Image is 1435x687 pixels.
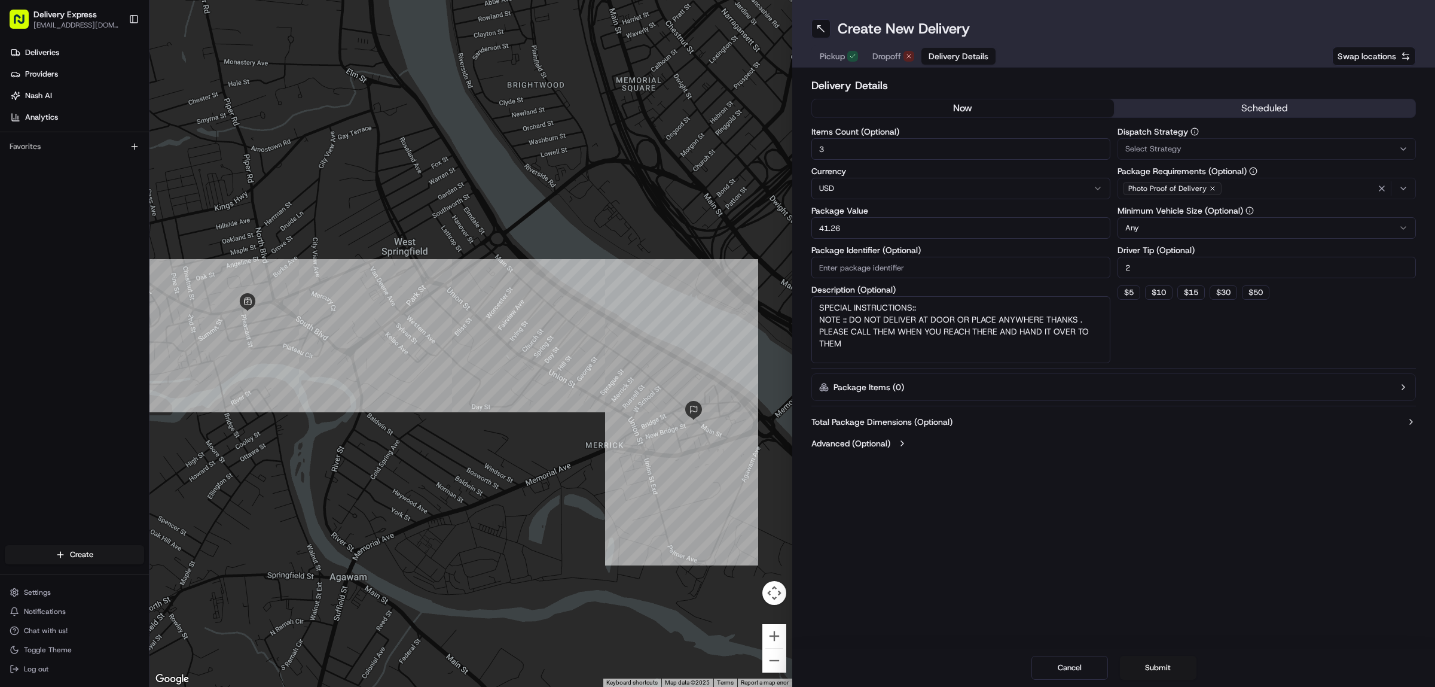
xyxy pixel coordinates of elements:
[1031,656,1108,680] button: Cancel
[1118,257,1416,278] input: Enter driver tip amount
[24,218,33,228] img: 1736555255976-a54dd68f-1ca7-489b-9aae-adbdc363a1c4
[1118,127,1416,136] label: Dispatch Strategy
[1332,47,1416,66] button: Swap locations
[25,90,52,101] span: Nash AI
[24,186,33,196] img: 1736555255976-a54dd68f-1ca7-489b-9aae-adbdc363a1c4
[811,127,1110,136] label: Items Count (Optional)
[37,218,127,227] span: Wisdom [PERSON_NAME]
[811,437,890,449] label: Advanced (Optional)
[665,679,710,686] span: Map data ©2025
[25,114,47,136] img: 8016278978528_b943e370aa5ada12b00a_72.png
[7,263,96,284] a: 📗Knowledge Base
[762,581,786,605] button: Map camera controls
[25,112,58,123] span: Analytics
[820,50,845,62] span: Pickup
[1118,138,1416,160] button: Select Strategy
[717,679,734,686] a: Terms
[24,645,72,655] span: Toggle Theme
[5,584,144,601] button: Settings
[1125,144,1181,154] span: Select Strategy
[24,588,51,597] span: Settings
[33,8,97,20] button: Delivery Express
[12,174,31,197] img: Wisdom Oko
[811,246,1110,254] label: Package Identifier (Optional)
[5,603,144,620] button: Notifications
[5,545,144,564] button: Create
[1118,206,1416,215] label: Minimum Vehicle Size (Optional)
[24,664,48,674] span: Log out
[762,624,786,648] button: Zoom in
[812,99,1114,117] button: now
[1118,178,1416,199] button: Photo Proof of Delivery
[741,679,789,686] a: Report a map error
[811,296,1110,363] textarea: SPECIAL INSTRUCTIONS:: NOTE :: DO NOT DELIVER AT DOOR OR PLACE ANYWHERE THANKS . PLEASE CALL THEM...
[119,297,145,306] span: Pylon
[5,43,149,62] a: Deliveries
[5,661,144,677] button: Log out
[185,153,218,168] button: See all
[1118,246,1416,254] label: Driver Tip (Optional)
[811,138,1110,160] input: Enter number of items
[762,649,786,673] button: Zoom out
[96,263,197,284] a: 💻API Documentation
[5,108,149,127] a: Analytics
[1245,206,1254,215] button: Minimum Vehicle Size (Optional)
[70,549,93,560] span: Create
[12,114,33,136] img: 1736555255976-a54dd68f-1ca7-489b-9aae-adbdc363a1c4
[54,114,196,126] div: Start new chat
[12,156,77,165] div: Past conversations
[5,137,144,156] div: Favorites
[872,50,901,62] span: Dropoff
[136,186,161,195] span: [DATE]
[1114,99,1416,117] button: scheduled
[811,257,1110,278] input: Enter package identifier
[5,86,149,105] a: Nash AI
[1338,50,1396,62] span: Swap locations
[811,206,1110,215] label: Package Value
[1242,285,1269,300] button: $50
[833,381,904,393] label: Package Items ( 0 )
[5,65,149,84] a: Providers
[24,607,66,616] span: Notifications
[1177,285,1205,300] button: $15
[130,186,134,195] span: •
[12,48,218,67] p: Welcome 👋
[811,167,1110,175] label: Currency
[152,671,192,687] img: Google
[54,126,164,136] div: We're available if you need us!
[1118,285,1140,300] button: $5
[1120,656,1196,680] button: Submit
[1118,167,1416,175] label: Package Requirements (Optional)
[1210,285,1237,300] button: $30
[12,269,22,278] div: 📗
[24,267,91,279] span: Knowledge Base
[811,373,1416,401] button: Package Items (0)
[113,267,192,279] span: API Documentation
[136,218,161,227] span: [DATE]
[203,118,218,132] button: Start new chat
[5,622,144,639] button: Chat with us!
[929,50,988,62] span: Delivery Details
[1249,167,1257,175] button: Package Requirements (Optional)
[12,206,31,230] img: Wisdom Oko
[811,217,1110,239] input: Enter package value
[25,69,58,80] span: Providers
[838,19,970,38] h1: Create New Delivery
[811,416,1416,428] button: Total Package Dimensions (Optional)
[1128,184,1207,193] span: Photo Proof of Delivery
[811,77,1416,94] h2: Delivery Details
[33,20,119,30] button: [EMAIL_ADDRESS][DOMAIN_NAME]
[5,642,144,658] button: Toggle Theme
[12,12,36,36] img: Nash
[5,5,124,34] button: Delivery Express[EMAIL_ADDRESS][DOMAIN_NAME]
[811,437,1416,449] button: Advanced (Optional)
[130,218,134,227] span: •
[31,77,197,90] input: Clear
[811,285,1110,294] label: Description (Optional)
[606,679,658,687] button: Keyboard shortcuts
[811,416,952,428] label: Total Package Dimensions (Optional)
[1145,285,1173,300] button: $10
[152,671,192,687] a: Open this area in Google Maps (opens a new window)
